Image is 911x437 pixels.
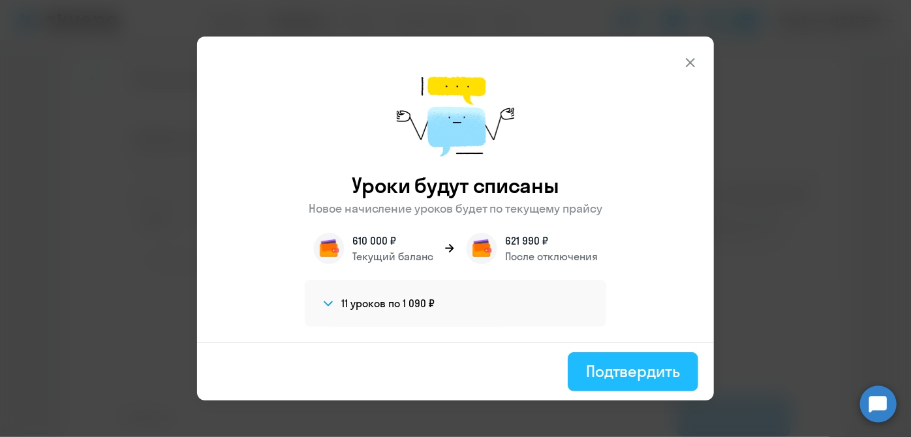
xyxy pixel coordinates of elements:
[341,296,435,310] h4: 11 уроков по 1 090 ₽
[505,249,598,264] p: После отключения
[568,352,698,391] button: Подтвердить
[352,172,559,198] h3: Уроки будут списаны
[586,361,680,382] div: Подтвердить
[309,200,602,217] p: Новое начисление уроков будет по текущему прайсу
[397,63,514,172] img: message-sent.png
[466,233,497,264] img: wallet.png
[352,249,433,264] p: Текущий баланс
[352,233,433,249] p: 610 000 ₽
[313,233,345,264] img: wallet.png
[505,233,598,249] p: 621 990 ₽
